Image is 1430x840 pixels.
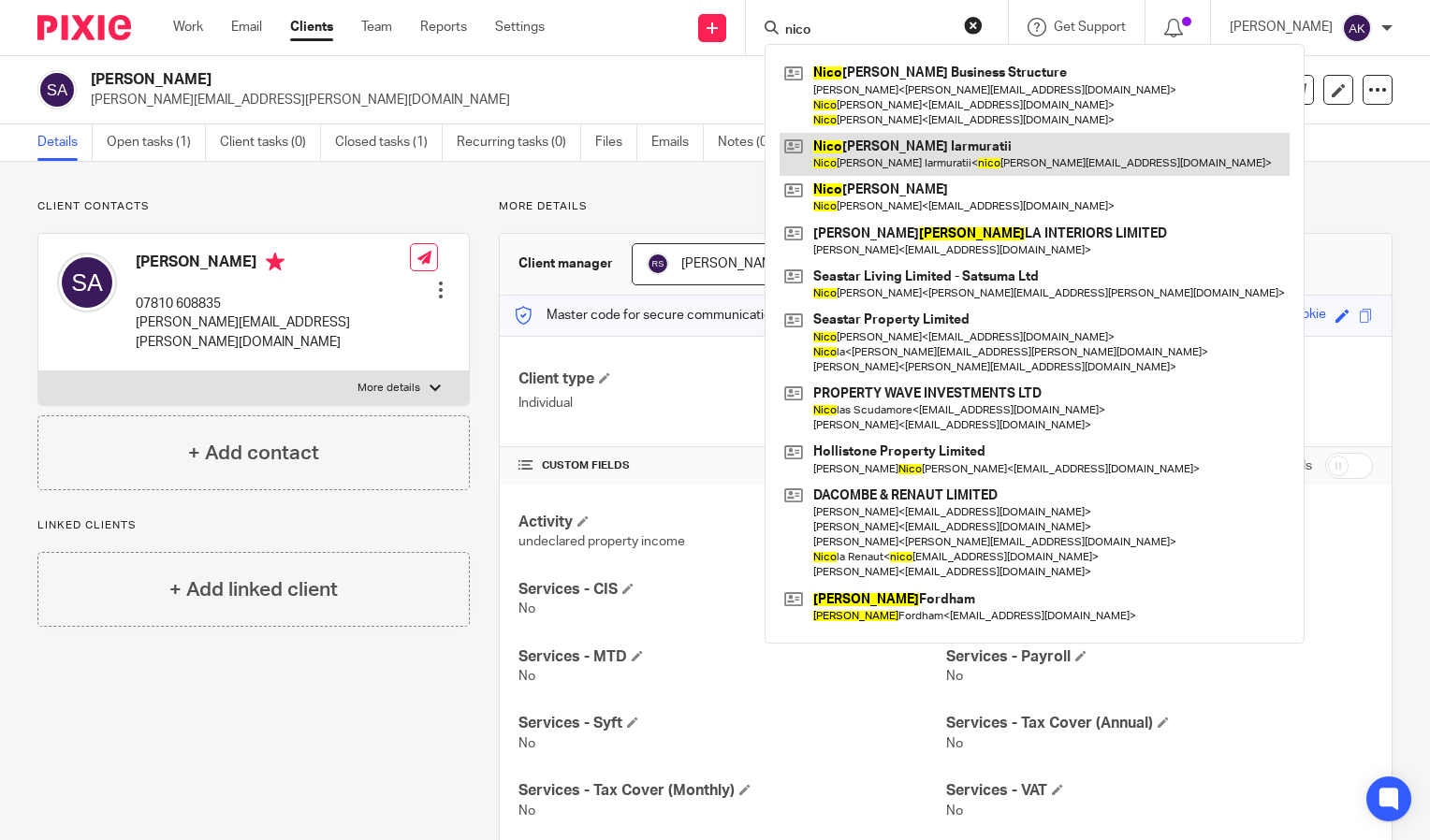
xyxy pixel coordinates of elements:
h4: + Add contact [188,439,319,468]
a: Work [173,18,203,36]
h4: Services - MTD [518,647,945,667]
span: Get Support [1054,21,1126,34]
a: Reports [420,18,467,36]
h4: Client type [518,369,945,389]
img: svg%3E [1342,13,1372,43]
a: Details [37,124,93,161]
a: Recurring tasks (0) [457,124,581,161]
span: No [518,602,535,616]
span: undeclared property income [518,535,685,548]
h4: Activity [518,513,945,532]
span: No [946,670,963,683]
a: Settings [495,18,545,36]
img: Pixie [37,15,131,40]
h4: Services - Tax Cover (Monthly) [518,781,945,801]
h4: CUSTOM FIELDS [518,458,945,473]
p: [PERSON_NAME][EMAIL_ADDRESS][PERSON_NAME][DOMAIN_NAME] [136,313,410,352]
img: svg%3E [647,253,669,275]
i: Primary [266,253,285,271]
a: Open tasks (1) [107,124,206,161]
a: Notes (0) [718,124,786,161]
h4: Services - VAT [946,781,1373,801]
h4: + Add linked client [169,575,338,604]
input: Search [783,22,952,39]
button: Clear [964,16,983,35]
span: No [518,804,535,818]
span: No [518,670,535,683]
h4: [PERSON_NAME] [136,253,410,276]
h4: Services - CIS [518,580,945,600]
h4: Services - Payroll [946,647,1373,667]
a: Emails [651,124,704,161]
a: Files [595,124,637,161]
p: More details [357,381,420,396]
img: svg%3E [57,253,117,312]
h4: Services - Tax Cover (Annual) [946,714,1373,733]
p: Client contacts [37,199,470,214]
p: More details [499,199,1393,214]
a: Client tasks (0) [220,124,321,161]
span: No [946,804,963,818]
a: Clients [290,18,333,36]
p: Master code for secure communications and files [514,306,837,325]
p: Linked clients [37,518,470,533]
h3: Client manager [518,254,613,273]
h4: Services - Syft [518,714,945,733]
img: svg%3E [37,70,77,109]
span: No [946,737,963,750]
a: Team [361,18,392,36]
p: [PERSON_NAME] [1230,18,1333,36]
a: Email [231,18,262,36]
a: Closed tasks (1) [335,124,443,161]
span: No [518,737,535,750]
p: [PERSON_NAME][EMAIL_ADDRESS][PERSON_NAME][DOMAIN_NAME] [91,91,1138,109]
span: [PERSON_NAME] [681,257,784,270]
h2: [PERSON_NAME] [91,70,928,90]
p: 07810 608835 [136,295,410,313]
p: Individual [518,394,945,413]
